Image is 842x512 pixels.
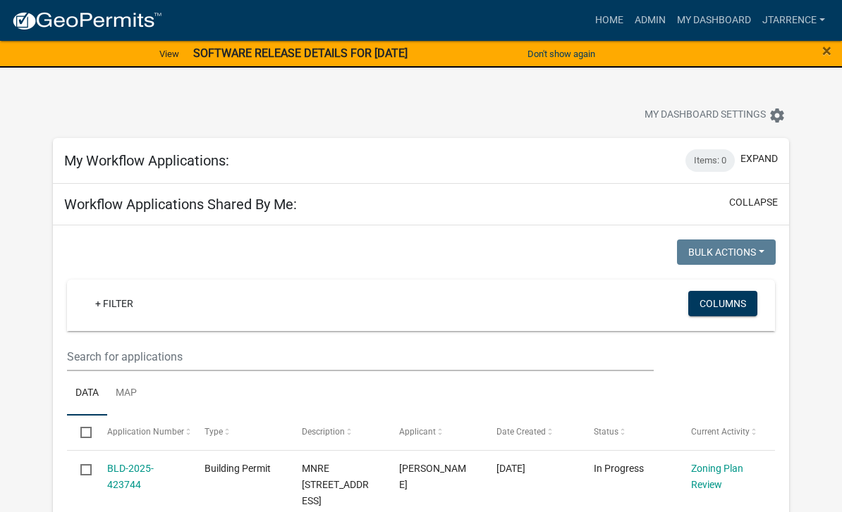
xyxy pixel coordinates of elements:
a: Home [590,7,629,34]
span: Description [302,427,345,437]
datatable-header-cell: Type [191,416,288,449]
button: Don't show again [522,42,601,65]
strong: SOFTWARE RELEASE DETAILS FOR [DATE] [193,46,408,60]
span: Application Number [107,427,184,437]
span: Current Activity [691,427,750,437]
datatable-header-cell: Description [288,416,386,449]
h5: Workflow Applications Shared By Me: [64,196,297,213]
div: Items: 0 [685,149,735,172]
datatable-header-cell: Status [580,416,678,449]
a: Data [67,371,107,416]
a: Zoning Plan Review [691,463,743,490]
h5: My Workflow Applications: [64,152,229,169]
datatable-header-cell: Current Activity [678,416,775,449]
datatable-header-cell: Date Created [483,416,580,449]
span: Applicant [399,427,436,437]
a: View [154,42,185,65]
a: Admin [629,7,671,34]
button: Columns [688,291,757,316]
input: Search for applications [67,342,654,371]
button: Bulk Actions [677,239,776,265]
datatable-header-cell: Application Number [94,416,191,449]
a: + Filter [84,291,145,316]
span: My Dashboard Settings [645,107,766,124]
datatable-header-cell: Applicant [386,416,483,449]
button: My Dashboard Settingssettings [633,101,797,129]
datatable-header-cell: Select [67,416,94,449]
span: Date Created [496,427,546,437]
a: Map [107,371,145,416]
i: settings [769,107,786,124]
span: 05/20/2025 [496,463,525,474]
span: In Progress [594,463,644,474]
span: Status [594,427,618,437]
span: Brett Stanek [399,463,466,490]
a: BLD-2025-423744 [107,463,154,490]
a: My Dashboard [671,7,757,34]
button: expand [740,151,778,166]
a: jtarrence [757,7,831,34]
span: Building Permit [205,463,271,474]
span: Type [205,427,223,437]
span: × [822,41,831,61]
button: Close [822,42,831,59]
button: collapse [729,195,778,210]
